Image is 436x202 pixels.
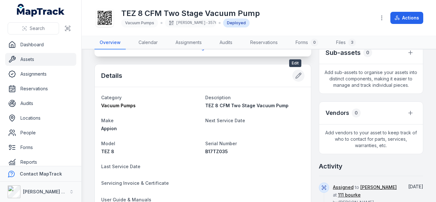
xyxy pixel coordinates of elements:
[5,68,76,80] a: Assignments
[5,156,76,168] a: Reports
[311,39,318,46] div: 0
[290,36,323,49] a: Forms0
[121,8,260,19] h1: TEZ 8 CFM Two Stage Vacuum Pump
[101,118,114,123] span: Make
[326,48,361,57] h2: Sub-assets
[101,95,122,100] span: Category
[214,36,237,49] a: Audits
[101,149,114,154] span: TEZ 8
[205,95,231,100] span: Description
[408,184,423,189] time: 22/08/2025, 1:32:21 pm
[223,19,250,27] div: Deployed
[8,22,59,34] button: Search
[338,192,361,198] a: 111 bourke
[5,53,76,66] a: Assets
[94,36,126,49] a: Overview
[133,36,163,49] a: Calendar
[125,20,154,25] span: Vacuum Pumps
[101,164,140,169] span: Last Service Date
[5,112,76,124] a: Locations
[101,141,115,146] span: Model
[5,141,76,154] a: Forms
[5,82,76,95] a: Reservations
[319,124,423,154] span: Add vendors to your asset to keep track of who to contact for parts, services, warranties, etc.
[205,118,245,123] span: Next Service Date
[348,39,356,46] div: 3
[30,25,45,32] span: Search
[5,97,76,110] a: Audits
[23,189,67,194] strong: [PERSON_NAME] Air
[101,180,169,186] span: Servicing Invoice & Certificate
[20,171,62,176] strong: Contact MapTrack
[205,149,228,154] span: B17TZ035
[326,108,349,117] h3: Vendors
[101,71,122,80] h2: Details
[165,19,216,27] div: [PERSON_NAME]-3576
[333,184,354,191] a: Assigned
[205,141,237,146] span: Serial Number
[17,4,65,17] a: MapTrack
[319,162,342,171] h2: Activity
[5,38,76,51] a: Dashboard
[245,36,283,49] a: Reservations
[289,59,301,67] span: Edit
[5,126,76,139] a: People
[408,184,423,189] span: [DATE]
[390,12,423,24] button: Actions
[363,48,372,57] div: 0
[101,126,117,131] span: Appion
[319,64,423,94] span: Add sub-assets to organise your assets into distinct components, making it easier to manage and t...
[205,103,289,108] span: TEZ 8 CFM Two Stage Vacuum Pump
[352,108,361,117] div: 0
[170,36,207,49] a: Assignments
[331,36,361,49] a: Files3
[101,103,136,108] span: Vacuum Pumps
[360,184,397,191] a: [PERSON_NAME]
